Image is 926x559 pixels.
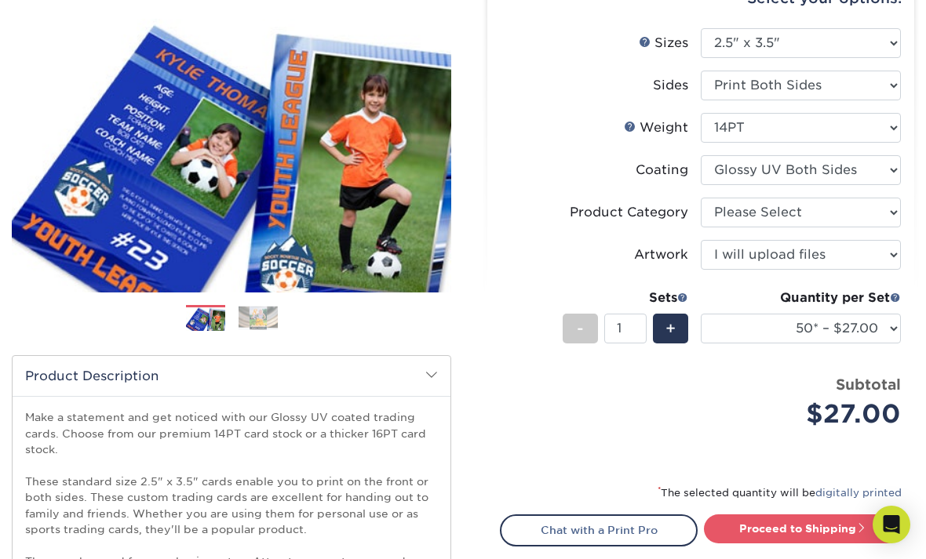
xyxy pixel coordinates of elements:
[658,487,902,499] small: The selected quantity will be
[624,118,688,137] div: Weight
[701,289,901,307] div: Quantity per Set
[570,203,688,222] div: Product Category
[653,76,688,95] div: Sides
[634,245,688,264] div: Artwork
[665,317,676,340] span: +
[563,289,688,307] div: Sets
[13,356,450,396] h2: Product Description
[815,487,902,499] a: digitally printed
[704,514,902,543] a: Proceed to Shipping
[873,506,910,543] div: Open Intercom Messenger
[577,317,584,340] span: -
[639,34,688,53] div: Sizes
[636,161,688,180] div: Coating
[713,395,901,433] div: $27.00
[239,306,278,330] img: Trading Cards 02
[500,514,698,546] a: Chat with a Print Pro
[12,3,451,307] img: Glossy UV Coated 01
[4,511,133,554] iframe: Google Customer Reviews
[836,376,901,393] strong: Subtotal
[186,306,225,333] img: Trading Cards 01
